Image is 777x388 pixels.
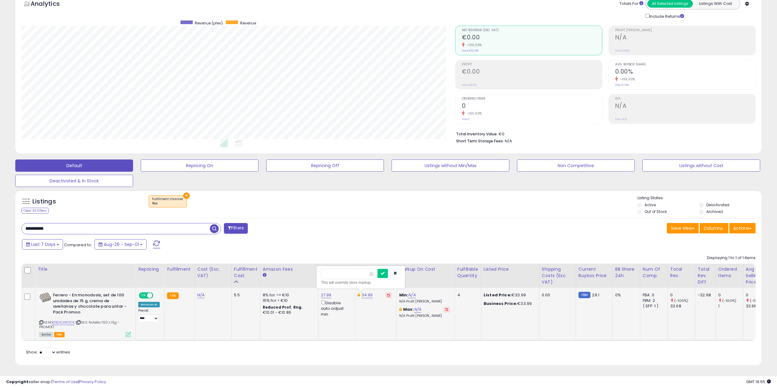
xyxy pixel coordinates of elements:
button: Save View [667,223,699,233]
span: Net Revenue (Exc. VAT) [462,29,602,32]
div: Shipping Costs (Exc. VAT) [542,266,573,285]
div: 0 [746,292,771,298]
button: Actions [729,223,756,233]
h2: 0 [462,102,602,111]
div: 32.68 [746,303,771,309]
a: N/A [408,292,415,298]
span: 29.1 [592,292,599,298]
h5: Listings [32,197,56,206]
strong: Copyright [6,379,28,385]
div: €33.99 [484,301,534,306]
span: Profit [462,63,602,66]
div: Total Rev. Diff. [698,266,713,285]
span: Profit [PERSON_NAME] [615,29,755,32]
button: Listings without Min/Max [392,159,509,172]
small: Prev: N/A [615,117,627,121]
a: Terms of Use [52,379,78,385]
small: -100.00% [465,43,482,47]
div: 0.00 [542,292,571,298]
div: This will override store markup [321,280,400,286]
div: Clear All Filters [21,208,49,214]
button: × [183,192,190,199]
div: BB Share 24h. [615,266,638,279]
div: seller snap | | [6,379,106,385]
button: Deactivated & In Stock [15,175,133,187]
b: Listed Price: [484,292,511,298]
h2: N/A [615,102,755,111]
small: FBM [578,292,590,298]
span: Fulfillment channel : [152,197,184,206]
a: N/A [414,306,421,313]
div: Markup on Cost [399,266,452,273]
div: Title [38,266,133,273]
b: Ferrero - En monodosis, set de 100 unidades de 15 g, crema de avellanas y chocolate para untar - ... [53,292,127,317]
div: ASIN: [39,292,131,336]
span: Revenue [240,20,256,26]
div: Ordered Items [718,266,741,279]
p: N/A Profit [PERSON_NAME] [399,314,450,318]
div: fba [152,201,184,206]
label: Active [645,202,656,207]
h2: 0.00% [615,68,755,76]
a: N/A [197,292,205,298]
div: Preset: [138,309,160,322]
div: Amazon AI [138,302,160,307]
span: Avg. Buybox Share [615,63,755,66]
div: -32.68 [698,292,711,298]
button: Repricing Off [266,159,384,172]
button: Columns [700,223,728,233]
div: 4 [457,292,476,298]
div: Displaying 1 to 1 of 1 items [707,255,756,261]
label: Deactivated [706,202,729,207]
small: Prev: €0.00 [462,83,477,87]
div: FBA: 0 [643,292,663,298]
div: Cost (Exc. VAT) [197,266,229,279]
span: ROI [615,97,755,101]
a: 34.99 [362,292,373,298]
div: ( SFP: 1 ) [643,303,663,309]
button: Last 7 Days [22,239,63,250]
label: Out of Stock [645,209,667,214]
b: Short Term Storage Fees: [456,138,504,144]
b: Business Price: [484,301,517,306]
button: Repricing On [141,159,258,172]
span: | SKU: Nutella 100 x 15g - PROMOO [39,320,119,329]
span: Ordered Items [462,97,602,101]
small: Prev: 1 [462,117,470,121]
span: Last 7 Days [31,241,55,247]
span: All listings currently available for purchase on Amazon [39,332,53,337]
div: Amazon Fees [263,266,316,273]
span: 2025-09-9 19:55 GMT [746,379,771,385]
div: 0 [718,292,743,298]
a: 27.99 [321,292,332,298]
div: Listed Price [484,266,537,273]
b: Max: [403,306,414,312]
span: Aug-26 - Sep-01 [104,241,139,247]
span: OFF [152,293,162,298]
p: Listing States: [638,195,762,201]
span: ON [139,293,147,298]
h2: €0.00 [462,68,602,76]
span: Show: entries [26,349,70,355]
div: 15% for > €10 [263,298,314,303]
div: 0% [615,292,635,298]
h2: €0.00 [462,34,602,42]
small: Prev: 0.00% [615,49,630,53]
div: 8% for <= €10 [263,292,314,298]
div: Total Rev. [670,266,693,279]
button: Non Competitive [517,159,635,172]
div: Avg Selling Price [746,266,768,285]
span: Compared to: [64,242,92,248]
div: 5.5 [234,292,255,298]
label: Archived [706,209,723,214]
small: FBA [167,292,178,299]
span: FBA [54,332,65,337]
b: Reduced Prof. Rng. [263,305,303,310]
small: (-100%) [674,298,688,303]
p: N/A Profit [PERSON_NAME] [399,299,450,304]
a: Privacy Policy [79,379,106,385]
div: 1 [718,303,743,309]
b: Min: [399,292,408,298]
b: Total Inventory Value: [456,131,498,137]
div: Current Buybox Price [578,266,610,279]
